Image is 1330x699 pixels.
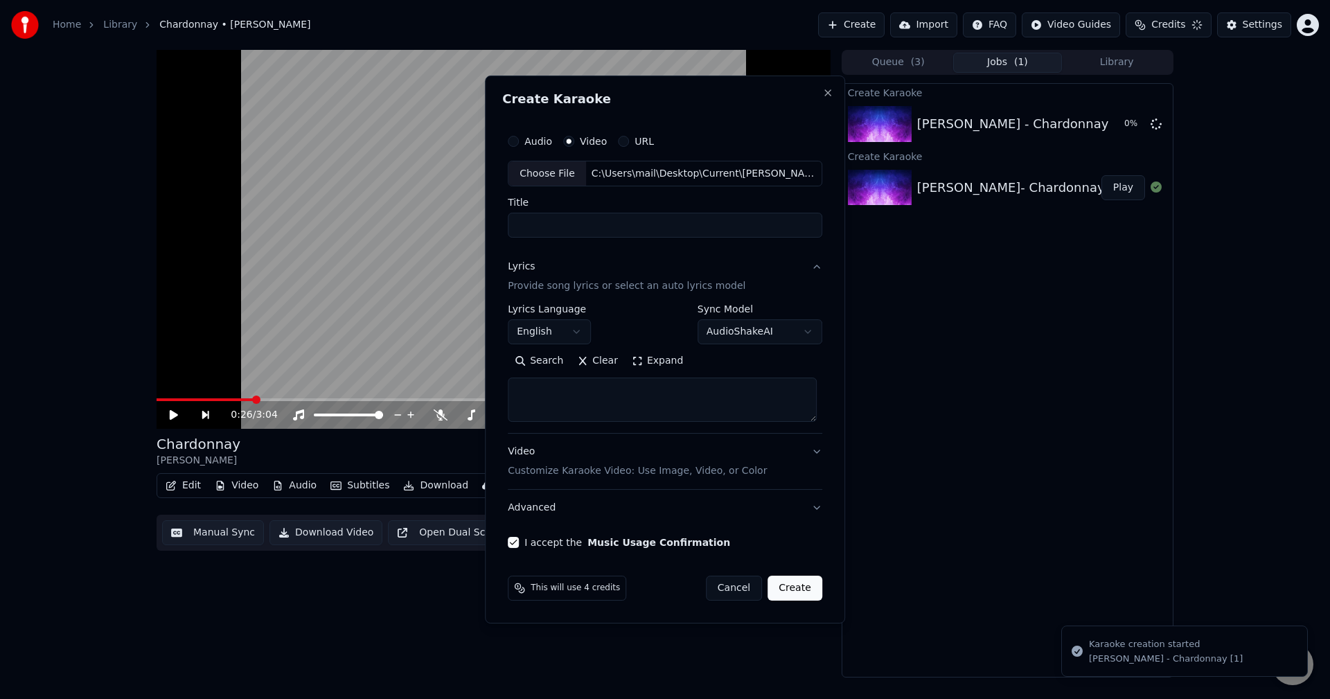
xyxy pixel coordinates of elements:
label: I accept the [524,538,730,547]
h2: Create Karaoke [502,93,828,105]
span: This will use 4 credits [531,583,620,594]
div: Lyrics [508,260,535,274]
p: Customize Karaoke Video: Use Image, Video, or Color [508,464,767,478]
div: C:\Users\mail\Desktop\Current\[PERSON_NAME] - Chardonnay [1].MP4 [586,167,822,181]
div: Choose File [508,161,586,186]
div: LyricsProvide song lyrics or select an auto lyrics model [508,305,822,434]
button: Create [768,576,822,601]
label: Sync Model [698,305,822,315]
p: Provide song lyrics or select an auto lyrics model [508,280,745,294]
button: Clear [570,351,625,373]
button: Cancel [706,576,762,601]
label: Title [508,198,822,208]
button: VideoCustomize Karaoke Video: Use Image, Video, or Color [508,434,822,490]
label: URL [635,136,654,146]
label: Audio [524,136,552,146]
button: I accept the [587,538,730,547]
div: Video [508,445,767,479]
button: LyricsProvide song lyrics or select an auto lyrics model [508,249,822,305]
button: Advanced [508,490,822,526]
button: Expand [625,351,690,373]
label: Video [580,136,607,146]
label: Lyrics Language [508,305,591,315]
button: Search [508,351,570,373]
